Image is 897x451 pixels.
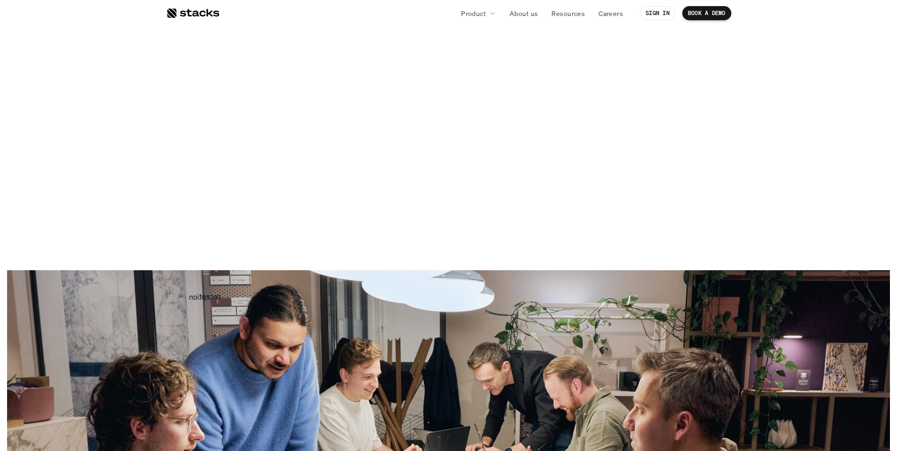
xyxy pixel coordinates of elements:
p: Careers [598,8,623,18]
a: BOOK A DEMO [682,6,731,20]
a: Careers [593,5,629,22]
p: About us [509,8,538,18]
h1: Let’s redefine finance, together. [291,76,607,160]
p: Resources [551,8,585,18]
p: BOOK A DEMO [688,10,726,16]
p: Product [461,8,486,18]
p: SIGN IN [646,10,670,16]
a: About us [504,5,543,22]
a: Resources [546,5,590,22]
p: SEE OPEN ROLES [412,230,480,244]
a: SEE OPEN ROLES [401,225,496,249]
p: We’re on a mission to help reinvent the financial close. And we’re looking for curious and innova... [332,171,565,215]
a: SIGN IN [640,6,675,20]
